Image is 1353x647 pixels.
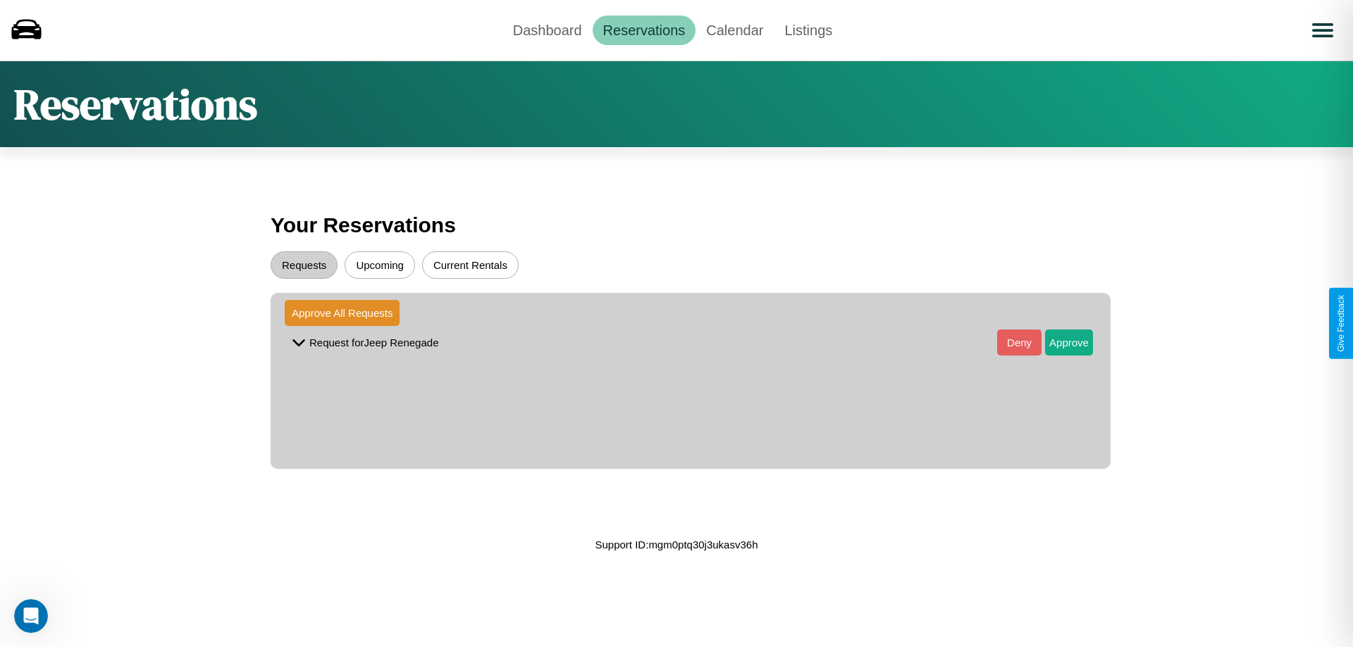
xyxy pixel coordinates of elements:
a: Calendar [696,15,774,45]
h1: Reservations [14,75,257,133]
p: Support ID: mgm0ptq30j3ukasv36h [595,535,758,554]
button: Approve [1045,329,1093,356]
a: Listings [774,15,843,45]
button: Requests [271,251,338,279]
p: Request for Jeep Renegade [309,333,438,352]
button: Open menu [1303,11,1342,50]
button: Approve All Requests [285,300,400,326]
button: Upcoming [345,251,415,279]
a: Dashboard [502,15,593,45]
h3: Your Reservations [271,206,1082,244]
button: Deny [997,329,1042,356]
a: Reservations [593,15,696,45]
div: Give Feedback [1336,295,1346,352]
iframe: Intercom live chat [14,599,48,633]
button: Current Rentals [422,251,519,279]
